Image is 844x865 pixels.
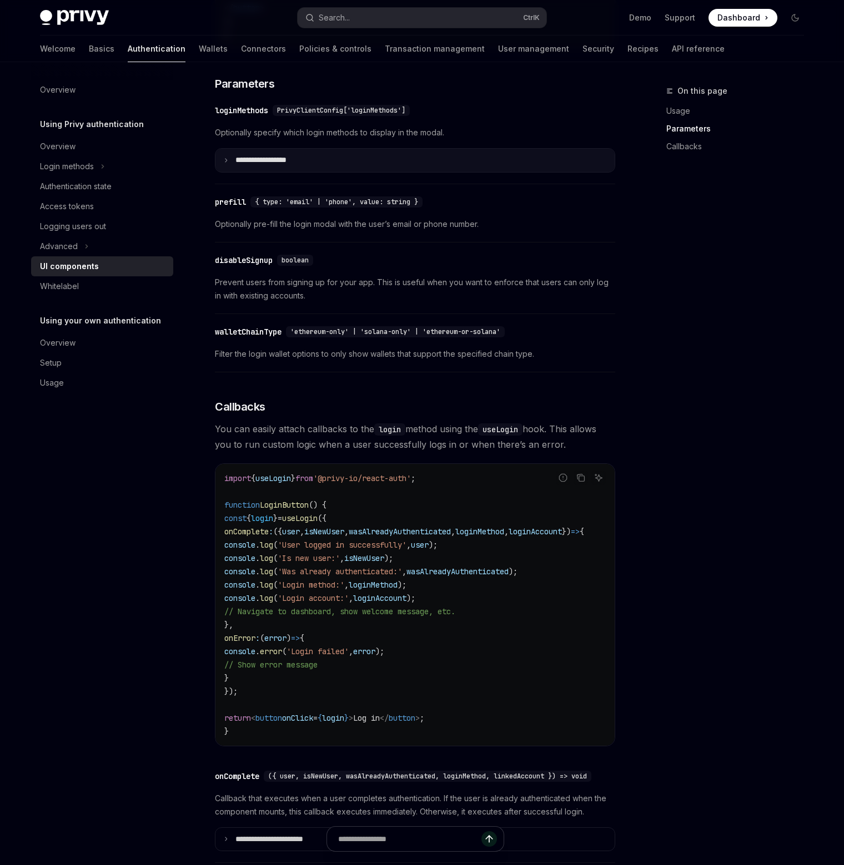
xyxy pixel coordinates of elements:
span: ); [429,540,438,550]
span: console [224,566,255,576]
span: = [278,513,282,523]
span: isNewUser [344,553,384,563]
span: ({ [318,513,326,523]
div: Overview [40,83,76,97]
span: , [340,553,344,563]
span: PrivyClientConfig['loginMethods'] [277,106,405,115]
span: { [247,513,251,523]
span: , [504,527,509,537]
a: Overview [31,80,173,100]
span: } [224,673,229,683]
span: ({ [273,527,282,537]
span: => [571,527,580,537]
div: Login methods [40,160,94,173]
div: Search... [319,11,350,24]
a: Usage [666,102,813,120]
span: ; [411,473,415,483]
span: , [344,580,349,590]
button: Open search [298,8,546,28]
span: ); [375,646,384,656]
span: log [260,580,273,590]
span: 'Login failed' [287,646,349,656]
span: ( [273,566,278,576]
a: Transaction management [385,36,485,62]
span: // Navigate to dashboard, show welcome message, etc. [224,606,455,616]
a: Welcome [40,36,76,62]
h5: Using Privy authentication [40,118,144,131]
span: user [282,527,300,537]
span: ; [420,713,424,723]
span: login [322,713,344,723]
span: () { [309,500,326,510]
span: console [224,646,255,656]
span: ( [260,633,264,643]
span: Dashboard [717,12,760,23]
div: Authentication state [40,180,112,193]
span: } [273,513,278,523]
span: { [300,633,304,643]
span: console [224,553,255,563]
div: UI components [40,260,99,273]
span: ( [273,540,278,550]
span: </ [380,713,389,723]
span: error [264,633,287,643]
span: useLogin [255,473,291,483]
span: loginAccount [509,527,562,537]
div: Logging users out [40,220,106,233]
span: import [224,473,251,483]
span: ( [273,553,278,563]
span: }); [224,686,238,696]
a: Demo [629,12,651,23]
span: error [260,646,282,656]
span: , [300,527,304,537]
span: log [260,566,273,576]
a: Security [582,36,614,62]
span: }) [562,527,571,537]
span: , [349,593,353,603]
input: Ask a question... [338,827,481,851]
a: Recipes [627,36,659,62]
button: Copy the contents from the code block [574,471,588,485]
span: { [251,473,255,483]
span: { [318,713,322,723]
span: 'Login account:' [278,593,349,603]
button: Send message [481,831,497,847]
a: Setup [31,353,173,373]
a: Parameters [666,120,813,138]
span: login [251,513,273,523]
span: Callback that executes when a user completes authentication. If the user is already authenticated... [215,792,615,818]
span: , [406,540,411,550]
span: button [255,713,282,723]
span: isNewUser [304,527,344,537]
button: Toggle Advanced section [31,236,173,256]
span: button [389,713,415,723]
span: ({ user, isNewUser, wasAlreadyAuthenticated, loginMethod, linkedAccount }) => void [268,772,587,781]
span: > [349,713,353,723]
span: user [411,540,429,550]
span: useLogin [282,513,318,523]
img: dark logo [40,10,109,26]
a: Policies & controls [299,36,371,62]
span: onClick [282,713,313,723]
a: User management [498,36,569,62]
span: ); [509,566,518,576]
span: wasAlreadyAuthenticated [349,527,451,537]
span: loginAccount [353,593,406,603]
a: Usage [31,373,173,393]
span: ( [273,580,278,590]
span: . [255,646,260,656]
div: Whitelabel [40,280,79,293]
span: log [260,540,273,550]
span: On this page [677,84,727,98]
span: 'ethereum-only' | 'solana-only' | 'ethereum-or-solana' [290,327,500,336]
a: API reference [672,36,725,62]
span: . [255,540,260,550]
span: . [255,553,260,563]
div: loginMethods [215,105,268,116]
span: from [295,473,313,483]
span: ( [273,593,278,603]
span: '@privy-io/react-auth' [313,473,411,483]
span: Optionally pre-fill the login modal with the user’s email or phone number. [215,217,615,231]
span: 'Is new user:' [278,553,340,563]
span: Prevent users from signing up for your app. This is useful when you want to enforce that users ca... [215,276,615,302]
